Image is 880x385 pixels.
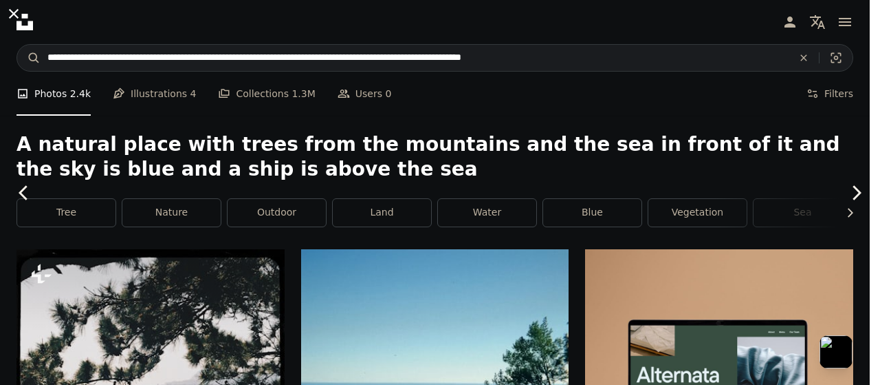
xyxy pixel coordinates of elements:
button: Search Unsplash [17,45,41,71]
a: tree [17,199,115,227]
a: nature [122,199,221,227]
a: land [333,199,431,227]
a: water [438,199,536,227]
a: Users 0 [338,72,392,116]
button: Menu [831,8,859,36]
a: outdoor [228,199,326,227]
a: Illustrations 4 [113,72,196,116]
h1: A natural place with trees from the mountains and the sea in front of it and the sky is blue and ... [16,132,853,182]
span: 4 [190,86,197,101]
a: Collections 1.3M [218,72,315,116]
a: vegetation [648,199,747,227]
button: Clear [789,45,819,71]
a: blue [543,199,641,227]
a: Home — Unsplash [16,14,33,30]
span: 0 [385,86,391,101]
span: 1.3M [291,86,315,101]
a: Next [832,127,880,259]
a: Log in / Sign up [776,8,804,36]
button: Language [804,8,831,36]
form: Find visuals sitewide [16,44,853,72]
button: Filters [806,72,853,116]
button: Visual search [819,45,852,71]
a: sea [753,199,852,227]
